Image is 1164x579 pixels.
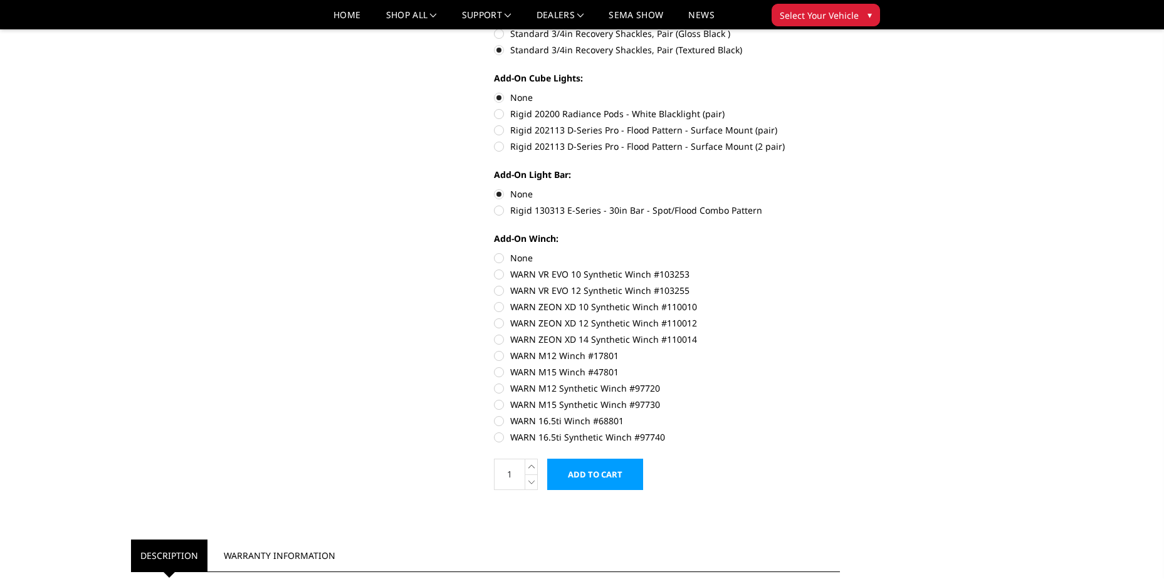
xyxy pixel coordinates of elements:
label: WARN ZEON XD 14 Synthetic Winch #110014 [494,333,840,346]
a: News [688,11,714,29]
label: WARN ZEON XD 12 Synthetic Winch #110012 [494,316,840,330]
label: WARN VR EVO 12 Synthetic Winch #103255 [494,284,840,297]
span: Select Your Vehicle [780,9,859,22]
a: SEMA Show [609,11,663,29]
label: Standard 3/4in Recovery Shackles, Pair (Textured Black) [494,43,840,56]
label: WARN M12 Synthetic Winch #97720 [494,382,840,395]
input: Add to Cart [547,459,643,490]
label: Rigid 202113 D-Series Pro - Flood Pattern - Surface Mount (pair) [494,123,840,137]
label: None [494,251,840,264]
a: Home [333,11,360,29]
a: Description [131,540,207,571]
a: Warranty Information [214,540,345,571]
label: WARN M15 Synthetic Winch #97730 [494,398,840,411]
label: Rigid 130313 E-Series - 30in Bar - Spot/Flood Combo Pattern [494,204,840,217]
a: Support [462,11,511,29]
button: Select Your Vehicle [772,4,880,26]
label: None [494,187,840,201]
label: Add-On Cube Lights: [494,71,840,85]
label: WARN M15 Winch #47801 [494,365,840,378]
label: Add-On Light Bar: [494,168,840,181]
label: WARN 16.5ti Synthetic Winch #97740 [494,430,840,444]
label: Rigid 202113 D-Series Pro - Flood Pattern - Surface Mount (2 pair) [494,140,840,153]
label: WARN ZEON XD 10 Synthetic Winch #110010 [494,300,840,313]
label: Add-On Winch: [494,232,840,245]
a: shop all [386,11,437,29]
label: Rigid 20200 Radiance Pods - White Blacklight (pair) [494,107,840,120]
label: WARN 16.5ti Winch #68801 [494,414,840,427]
label: WARN M12 Winch #17801 [494,349,840,362]
span: ▾ [868,8,872,21]
label: None [494,91,840,104]
label: WARN VR EVO 10 Synthetic Winch #103253 [494,268,840,281]
a: Dealers [537,11,584,29]
label: Standard 3/4in Recovery Shackles, Pair (Gloss Black ) [494,27,840,40]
